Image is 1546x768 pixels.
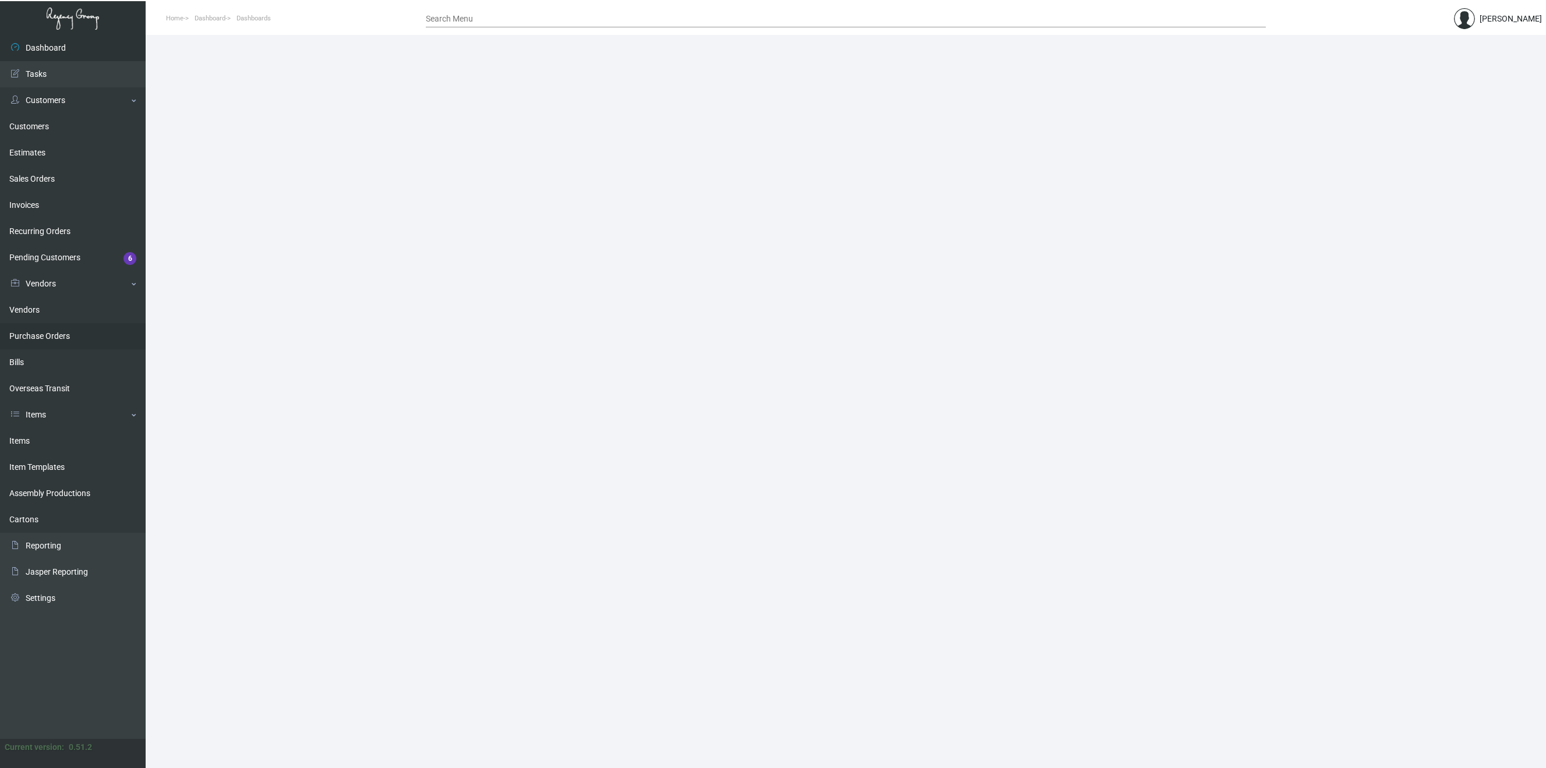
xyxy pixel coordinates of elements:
span: Home [166,15,183,22]
span: Dashboard [195,15,225,22]
img: admin@bootstrapmaster.com [1454,8,1475,29]
div: [PERSON_NAME] [1480,13,1542,25]
div: Current version: [5,741,64,753]
span: Dashboards [237,15,271,22]
div: 0.51.2 [69,741,92,753]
